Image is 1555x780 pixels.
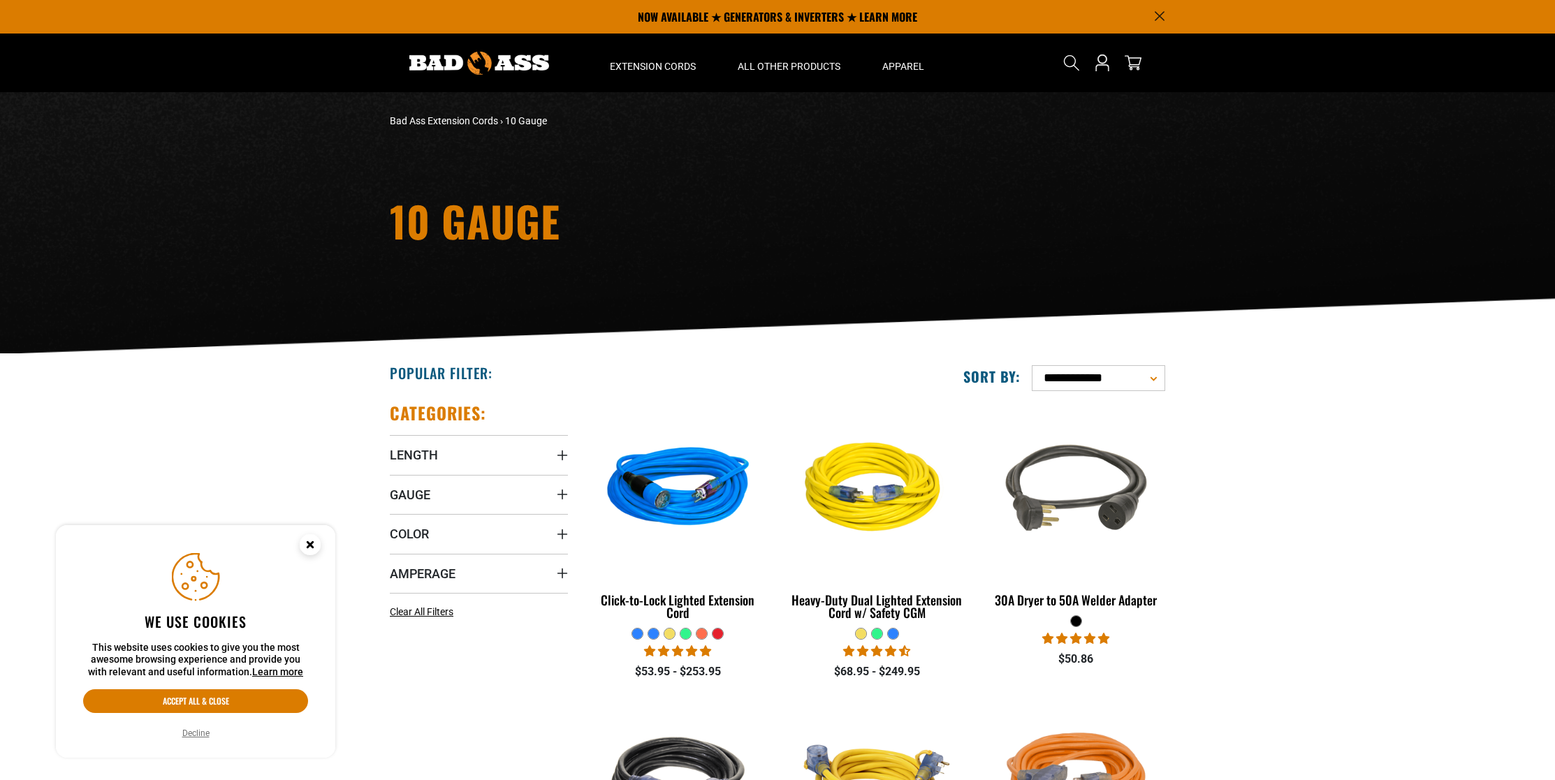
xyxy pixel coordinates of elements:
[390,526,429,542] span: Color
[390,554,568,593] summary: Amperage
[83,642,308,679] p: This website uses cookies to give you the most awesome browsing experience and provide you with r...
[390,435,568,474] summary: Length
[589,402,767,627] a: blue Click-to-Lock Lighted Extension Cord
[589,594,767,619] div: Click-to-Lock Lighted Extension Cord
[390,200,900,242] h1: 10 Gauge
[390,447,438,463] span: Length
[56,525,335,758] aside: Cookie Consent
[390,605,459,619] a: Clear All Filters
[252,666,303,677] a: Learn more
[610,60,696,73] span: Extension Cords
[589,34,717,92] summary: Extension Cords
[500,115,503,126] span: ›
[390,114,900,128] nav: breadcrumbs
[83,689,308,713] button: Accept all & close
[789,409,965,570] img: yellow
[390,566,455,582] span: Amperage
[788,402,966,627] a: yellow Heavy-Duty Dual Lighted Extension Cord w/ Safety CGM
[788,663,966,680] div: $68.95 - $249.95
[987,651,1165,668] div: $50.86
[390,402,486,424] h2: Categories:
[788,594,966,619] div: Heavy-Duty Dual Lighted Extension Cord w/ Safety CGM
[987,402,1165,615] a: black 30A Dryer to 50A Welder Adapter
[963,367,1021,385] label: Sort by:
[390,115,498,126] a: Bad Ass Extension Cords
[1060,52,1083,74] summary: Search
[505,115,547,126] span: 10 Gauge
[843,645,910,658] span: 4.64 stars
[409,52,549,75] img: Bad Ass Extension Cords
[1042,632,1109,645] span: 5.00 stars
[590,409,766,570] img: blue
[390,514,568,553] summary: Color
[987,594,1165,606] div: 30A Dryer to 50A Welder Adapter
[644,645,711,658] span: 4.87 stars
[390,364,492,382] h2: Popular Filter:
[390,487,430,503] span: Gauge
[390,606,453,617] span: Clear All Filters
[988,409,1164,570] img: black
[390,475,568,514] summary: Gauge
[882,60,924,73] span: Apparel
[861,34,945,92] summary: Apparel
[178,726,214,740] button: Decline
[589,663,767,680] div: $53.95 - $253.95
[717,34,861,92] summary: All Other Products
[738,60,840,73] span: All Other Products
[83,612,308,631] h2: We use cookies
